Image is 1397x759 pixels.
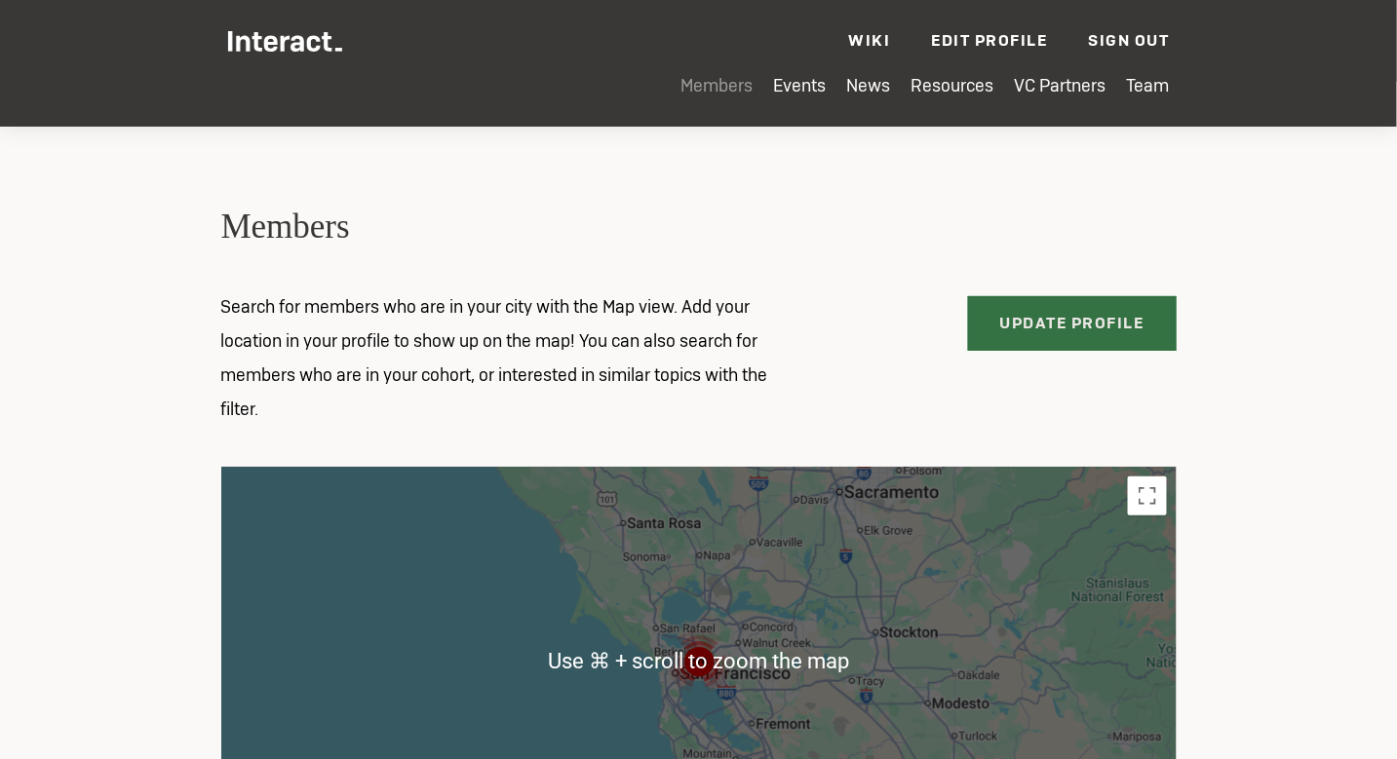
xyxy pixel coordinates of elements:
[912,74,994,96] a: Resources
[774,74,827,96] a: Events
[968,296,1177,351] a: Update Profile
[932,30,1048,51] a: Edit Profile
[667,629,731,694] div: 276
[1128,476,1167,515] button: Toggle fullscreen view
[228,31,343,52] img: Interact Logo
[1089,30,1170,51] a: Sign Out
[221,205,1177,250] h2: Members
[849,30,891,51] a: Wiki
[201,289,815,426] p: Search for members who are in your city with the Map view. Add your location in your profile to s...
[1127,74,1170,96] a: Team
[681,74,754,96] a: Members
[1015,74,1106,96] a: VC Partners
[847,74,891,96] a: News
